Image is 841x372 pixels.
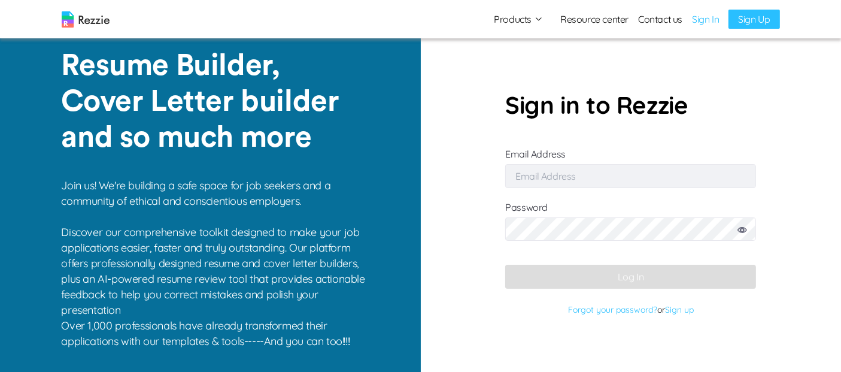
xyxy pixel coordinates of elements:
[505,148,756,182] label: Email Address
[505,87,756,123] p: Sign in to Rezzie
[62,318,374,349] p: Over 1,000 professionals have already transformed their applications with our templates & tools--...
[505,164,756,188] input: Email Address
[728,10,779,29] a: Sign Up
[568,304,657,315] a: Forgot your password?
[560,12,629,26] a: Resource center
[638,12,682,26] a: Contact us
[62,178,374,318] p: Join us! We're building a safe space for job seekers and a community of ethical and conscientious...
[505,201,756,253] label: Password
[505,217,756,241] input: Password
[62,48,360,156] p: Resume Builder, Cover Letter builder and so much more
[494,12,544,26] button: Products
[62,11,110,28] img: logo
[665,304,694,315] a: Sign up
[505,265,756,289] button: Log In
[505,301,756,319] p: or
[692,12,719,26] a: Sign In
